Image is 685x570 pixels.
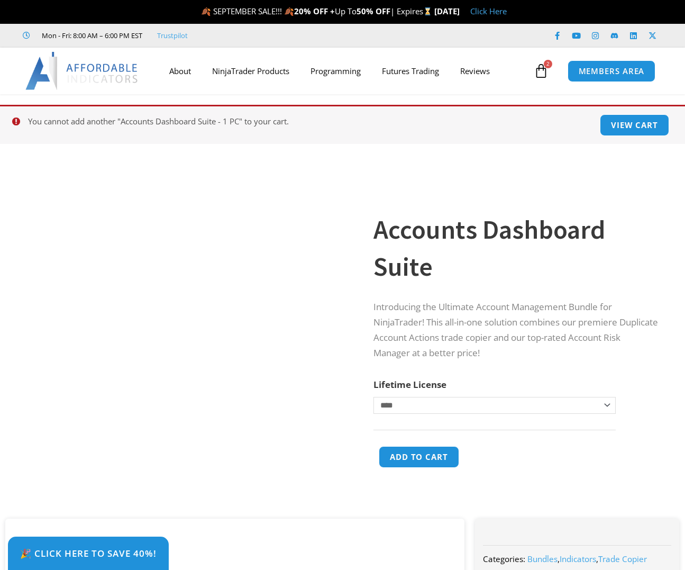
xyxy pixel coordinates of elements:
li: You cannot add another "Accounts Dashboard Suite - 1 PC" to your cart. [28,114,670,129]
a: Futures Trading [371,59,450,83]
a: Trustpilot [157,29,188,42]
a: Click Here [470,6,507,16]
img: LogoAI | Affordable Indicators – NinjaTrader [25,52,139,90]
span: 2 [544,60,552,68]
span: 🎉 Click Here to save 40%! [20,549,157,558]
a: 🎉 Click Here to save 40%! [8,537,169,570]
label: Lifetime License [373,378,446,391]
img: ⌛ [424,7,432,15]
a: 2 [518,56,564,86]
a: Programming [300,59,371,83]
a: About [159,59,202,83]
button: Add to cart [379,446,459,468]
strong: 20% OFF + [294,6,335,16]
p: Introducing the Ultimate Account Management Bundle for NinjaTrader! This all-in-one solution comb... [373,300,659,361]
a: View cart [600,114,669,136]
h1: Accounts Dashboard Suite [373,211,659,285]
strong: [DATE] [434,6,460,16]
span: 🍂 SEPTEMBER SALE!!! 🍂 Up To | Expires [201,6,434,16]
span: MEMBERS AREA [579,67,645,75]
a: Reviews [450,59,500,83]
nav: Menu [159,59,531,83]
strong: 50% OFF [357,6,390,16]
a: Description [5,535,71,556]
a: NinjaTrader Products [202,59,300,83]
a: MEMBERS AREA [568,60,656,82]
span: Mon - Fri: 8:00 AM – 6:00 PM EST [39,29,142,42]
